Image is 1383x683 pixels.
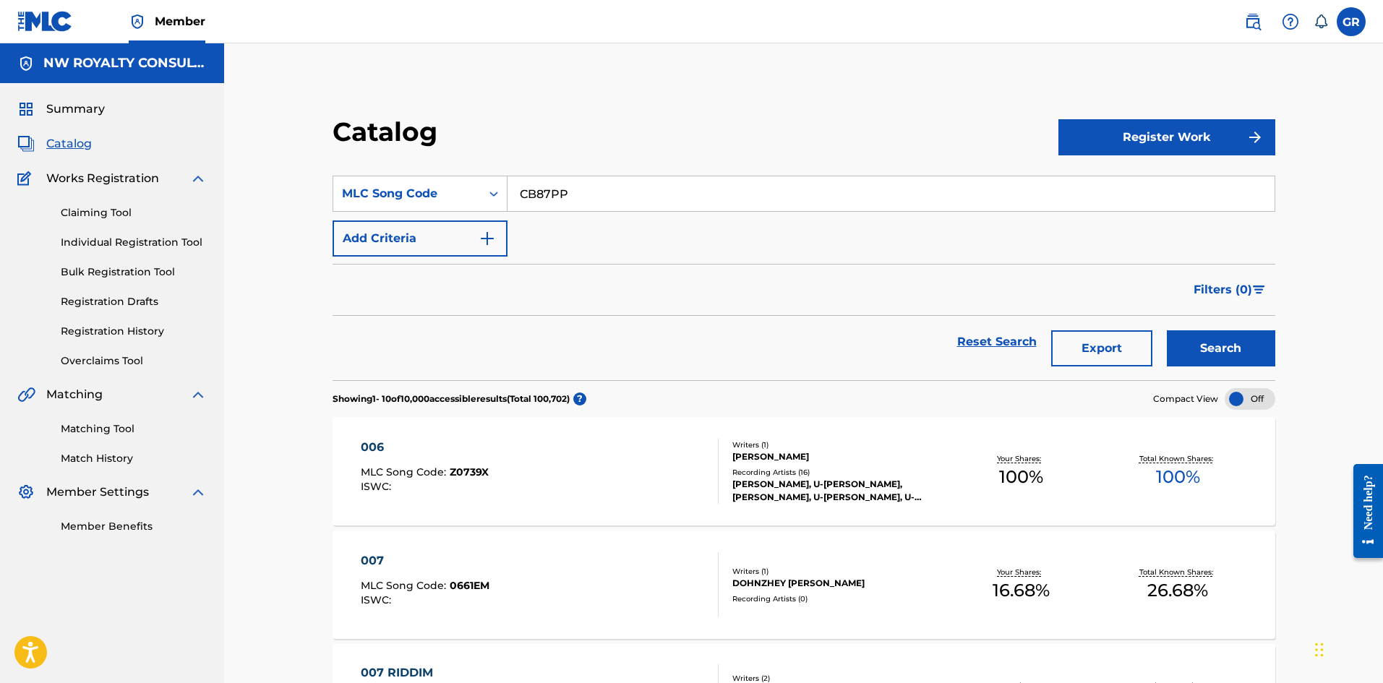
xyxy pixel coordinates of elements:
a: Public Search [1238,7,1267,36]
img: filter [1253,285,1265,294]
div: Recording Artists ( 0 ) [732,593,943,604]
a: Claiming Tool [61,205,207,220]
a: Registration Drafts [61,294,207,309]
img: search [1244,13,1262,30]
p: Your Shares: [997,567,1045,577]
a: 006MLC Song Code:Z0739XISWC:Writers (1)[PERSON_NAME]Recording Artists (16)[PERSON_NAME], U-[PERSO... [333,417,1275,525]
a: Overclaims Tool [61,353,207,369]
h5: NW ROYALTY CONSULTING, LLC. [43,55,207,72]
a: 007MLC Song Code:0661EMISWC:Writers (1)DOHNZHEY [PERSON_NAME]Recording Artists (0)Your Shares:16.... [333,530,1275,639]
div: Writers ( 1 ) [732,439,943,450]
span: Catalog [46,135,92,153]
a: Reset Search [950,326,1044,358]
img: Top Rightsholder [129,13,146,30]
img: Summary [17,100,35,118]
p: Total Known Shares: [1139,453,1217,464]
div: MLC Song Code [342,185,472,202]
span: 100 % [999,464,1043,490]
span: MLC Song Code : [361,579,450,592]
iframe: Resource Center [1343,453,1383,570]
span: 16.68 % [993,577,1050,603]
div: Recording Artists ( 16 ) [732,467,943,478]
form: Search Form [333,176,1275,380]
a: Bulk Registration Tool [61,265,207,280]
span: Works Registration [46,170,159,187]
p: Total Known Shares: [1139,567,1217,577]
img: Works Registration [17,170,36,187]
div: 007 RIDDIM [361,664,528,682]
div: [PERSON_NAME], U-[PERSON_NAME], [PERSON_NAME], U-[PERSON_NAME], U-[PERSON_NAME] [732,478,943,504]
div: Drag [1315,628,1324,671]
button: Export [1051,330,1152,366]
p: Your Shares: [997,453,1045,464]
div: Notifications [1314,14,1328,29]
div: User Menu [1337,7,1366,36]
span: ISWC : [361,593,395,606]
a: Registration History [61,324,207,339]
p: Showing 1 - 10 of 10,000 accessible results (Total 100,702 ) [333,392,570,405]
img: f7272a7cc735f4ea7f67.svg [1246,129,1264,146]
a: Individual Registration Tool [61,235,207,250]
span: 100 % [1156,464,1200,490]
h2: Catalog [333,116,445,148]
span: 26.68 % [1147,577,1208,603]
img: Accounts [17,55,35,72]
span: Member Settings [46,484,149,501]
img: MLC Logo [17,11,73,32]
a: Member Benefits [61,519,207,534]
span: ISWC : [361,480,395,493]
img: Member Settings [17,484,35,501]
div: [PERSON_NAME] [732,450,943,463]
img: expand [189,386,207,403]
iframe: Chat Widget [1311,614,1383,683]
span: Summary [46,100,105,118]
span: MLC Song Code : [361,465,450,478]
div: 006 [361,439,489,456]
span: Member [155,13,205,30]
button: Register Work [1058,119,1275,155]
span: Compact View [1153,392,1218,405]
a: CatalogCatalog [17,135,92,153]
span: Z0739X [450,465,489,478]
button: Filters (0) [1185,272,1275,308]
img: 9d2ae6d4665cec9f34b9.svg [479,230,496,247]
img: Matching [17,386,35,403]
a: Match History [61,451,207,466]
div: Help [1276,7,1305,36]
span: Filters ( 0 ) [1194,281,1252,298]
img: help [1282,13,1299,30]
button: Add Criteria [333,220,508,257]
div: 007 [361,552,489,570]
div: DOHNZHEY [PERSON_NAME] [732,577,943,590]
a: Matching Tool [61,421,207,437]
a: SummarySummary [17,100,105,118]
span: ? [573,392,586,405]
img: Catalog [17,135,35,153]
span: Matching [46,386,103,403]
span: 0661EM [450,579,489,592]
img: expand [189,484,207,501]
img: expand [189,170,207,187]
button: Search [1167,330,1275,366]
div: Writers ( 1 ) [732,566,943,577]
